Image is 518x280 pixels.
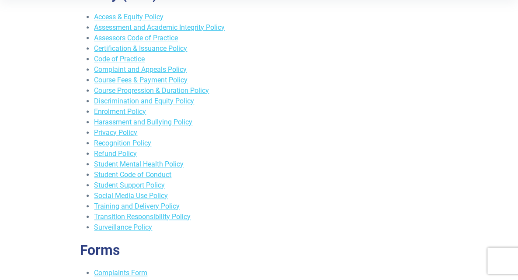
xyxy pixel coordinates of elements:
[94,76,188,84] a: Course Fees & Payment Policy
[94,118,192,126] a: Harassment and Bullying Policy
[94,223,152,231] a: Surveillance Policy
[94,170,171,179] a: Student Code of Conduct
[94,149,137,158] a: Refund Policy
[94,23,225,32] a: Assessment and Academic Integrity Policy
[94,128,137,137] a: Privacy Policy
[94,107,146,116] a: Enrolment Policy
[94,213,191,221] a: Transition Responsibility Policy
[94,34,178,42] a: Assessors Code of Practice
[94,65,187,74] a: Complaint and Appeals Policy
[94,13,163,21] a: Access & Equity Policy
[94,139,151,147] a: Recognition Policy
[94,202,180,210] a: Training and Delivery Policy
[94,44,187,53] a: Certification & Issuance Policy
[94,55,145,63] a: Code of Practice
[80,242,438,259] h2: Forms
[94,181,165,189] a: Student Support Policy
[94,269,147,277] a: Complaints Form
[94,97,194,105] a: Discrimination and Equity Policy
[94,160,184,168] a: Student Mental Health Policy
[94,86,209,95] a: Course Progression & Duration Policy
[94,191,168,200] a: Social Media Use Policy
